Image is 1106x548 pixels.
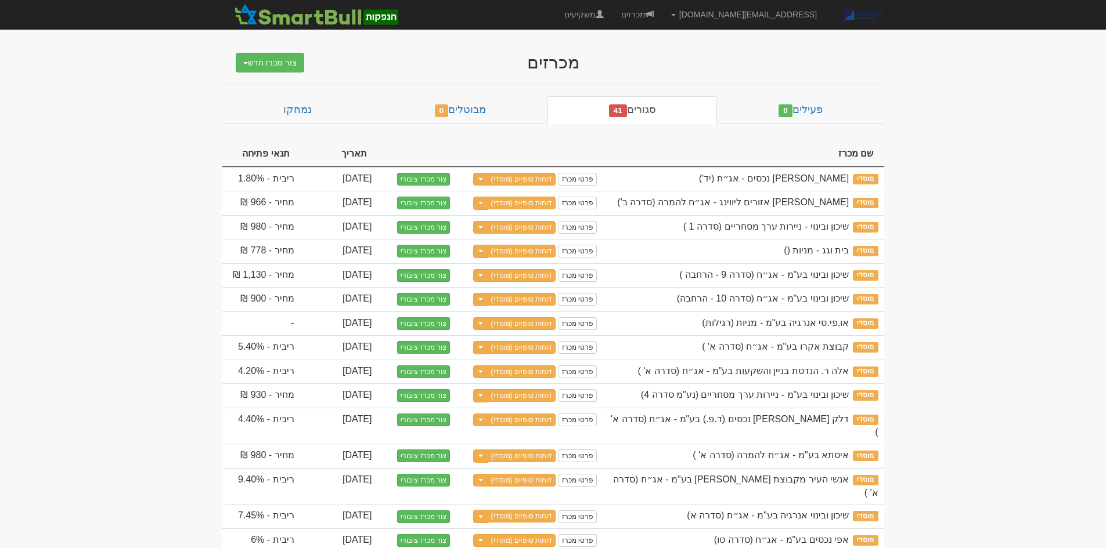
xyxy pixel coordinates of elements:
span: מוסדי [853,270,878,281]
td: ריבית - 7.45% [222,504,300,528]
img: סמארטבול - מערכת לניהול הנפקות [231,3,402,26]
td: [DATE] [300,468,378,505]
a: פרטי מכרז [559,269,597,282]
td: מחיר - 980 ₪ [222,444,300,468]
a: פרטי מכרז [559,413,597,426]
a: דוחות סופיים (מוסדי) [488,269,556,282]
td: מחיר - 900 ₪ [222,287,300,311]
span: מוסדי [853,318,878,329]
a: פרטי מכרז [559,341,597,354]
span: בית וגג - מניות () [784,245,849,255]
a: פרטי מכרז [559,389,597,402]
span: שיכון ובינוי בע"מ - אג״ח (סדרה 10 - הרחבה) [677,293,849,303]
span: דלק ישראל נכסים (ד.פ.) בע"מ - אג״ח (סדרה א' ) [611,414,878,437]
button: צור מכרז ציבורי [397,317,450,330]
button: צור מכרז ציבורי [397,341,450,354]
button: צור מכרז ציבורי [397,534,450,547]
a: פרטי מכרז [559,449,597,462]
span: מוסדי [853,222,878,233]
td: [DATE] [300,360,378,384]
a: דוחות סופיים (מוסדי) [488,221,556,234]
td: [DATE] [300,239,378,263]
a: דוחות סופיים (מוסדי) [488,293,556,306]
a: דוחות סופיים (מוסדי) [488,245,556,257]
span: מוסדי [853,342,878,353]
a: פעילים [717,96,884,124]
td: [DATE] [300,408,378,444]
a: פרטי מכרז [559,534,597,547]
span: מוסדי [853,294,878,304]
td: ריבית - 5.40% [222,335,300,360]
td: מחיר - 778 ₪ [222,239,300,263]
a: דוחות סופיים (מוסדי) [488,474,556,487]
span: מוסדי [853,511,878,521]
span: שיכון ובינוי אנרגיה בע"מ - אג״ח (סדרה א) [687,510,849,520]
span: מוסדי [853,451,878,461]
span: או.פי.סי אנרגיה בע"מ - מניות (רגילות) [702,318,849,328]
td: ריבית - 4.40% [222,408,300,444]
button: צור מכרז ציבורי [397,449,450,462]
span: 0 [435,104,449,117]
a: פרטי מכרז [559,221,597,234]
td: [DATE] [300,263,378,288]
button: צור מכרז ציבורי [397,293,450,306]
a: פרטי מכרז [559,173,597,186]
th: תנאי פתיחה [222,141,300,167]
a: דוחות סופיים (מוסדי) [488,413,556,426]
td: [DATE] [300,444,378,468]
span: מוסדי [853,390,878,401]
span: שיכון ובינוי בע"מ - אג״ח (סדרה 9 - הרחבה ) [679,270,849,280]
span: איסתא בע"מ - אג״ח להמרה (סדרה א' ) [693,450,849,460]
span: מוסדי [853,366,878,377]
span: קבוצת אקרו בע"מ - אג״ח (סדרה א' ) [702,342,849,351]
td: מחיר - 1,130 ₪ [222,263,300,288]
td: [DATE] [300,504,378,528]
span: ריט אזורים ליווינג - אג״ח להמרה (סדרה ב') [617,197,849,207]
span: שיכון ובינוי - ניירות ערך מסחריים (סדרה 1 ) [683,222,849,231]
button: צור מכרז ציבורי [397,510,450,523]
button: צור מכרז ציבורי [397,173,450,186]
a: דוחות סופיים (מוסדי) [488,317,556,330]
td: [DATE] [300,383,378,408]
span: מוסדי [853,535,878,546]
a: פרטי מכרז [559,245,597,257]
button: צור מכרז ציבורי [397,365,450,378]
td: [DATE] [300,167,378,191]
th: תאריך [300,141,378,167]
a: פרטי מכרז [559,293,597,306]
a: דוחות סופיים (מוסדי) [488,197,556,209]
td: [DATE] [300,215,378,239]
span: מוסדי [853,246,878,256]
td: [DATE] [300,287,378,311]
td: מחיר - 930 ₪ [222,383,300,408]
span: מוסדי [853,475,878,485]
button: צור מכרז חדש [236,53,305,72]
span: 41 [609,104,627,117]
a: מבוטלים [373,96,547,124]
div: מכרזים [327,53,780,72]
th: שם מכרז [603,141,884,167]
td: - [222,311,300,336]
span: אנשי העיר מקבוצת רוטשטיין בע"מ - אג״ח (סדרה א' ) [613,474,878,498]
td: ריבית - 9.40% [222,468,300,505]
span: מוסדי [853,198,878,208]
a: דוחות סופיים (מוסדי) [488,341,556,354]
button: צור מכרז ציבורי [397,474,450,487]
button: צור מכרז ציבורי [397,197,450,209]
a: פרטי מכרז [559,474,597,487]
td: ריבית - 1.80% [222,167,300,191]
span: אפי נכסים בע"מ - אג״ח (סדרה טו) [714,535,849,545]
a: דוחות סופיים (מוסדי) [488,173,556,186]
a: פרטי מכרז [559,365,597,378]
td: [DATE] [300,335,378,360]
td: ריבית - 4.20% [222,360,300,384]
a: סגורים [547,96,718,124]
button: צור מכרז ציבורי [397,245,450,257]
a: דוחות סופיים (מוסדי) [488,365,556,378]
a: נמחקו [222,96,373,124]
a: פרטי מכרז [559,510,597,523]
td: מחיר - 980 ₪ [222,215,300,239]
td: [DATE] [300,191,378,215]
a: פרטי מכרז [559,317,597,330]
td: מחיר - 966 ₪ [222,191,300,215]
